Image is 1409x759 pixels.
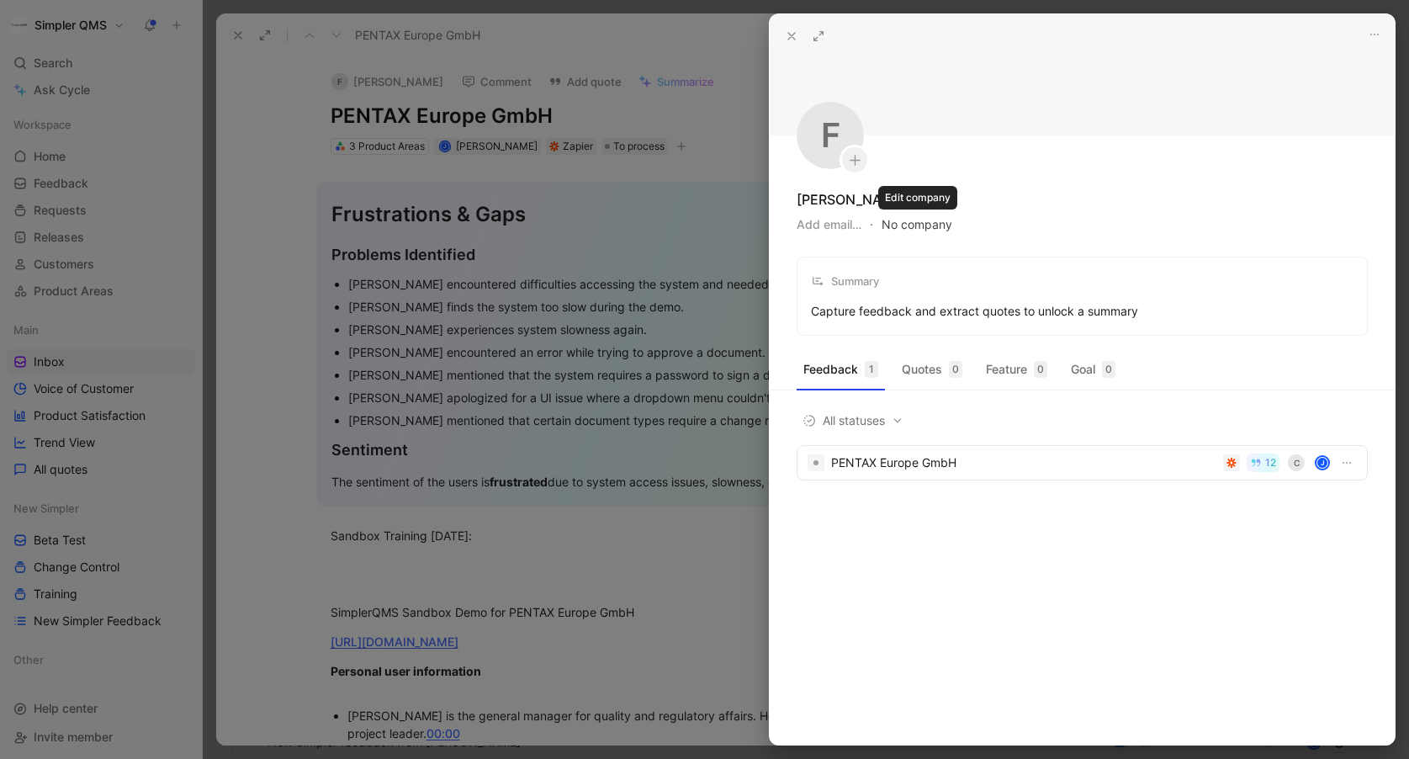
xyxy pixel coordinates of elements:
button: All statuses [797,410,909,432]
div: 0 [1034,361,1047,378]
div: 0 [1102,361,1115,378]
div: F [797,102,864,169]
div: 0 [949,361,962,378]
button: Quotes [895,356,969,383]
a: PENTAX Europe GmbH12cJ [797,445,1368,480]
span: All statuses [802,411,903,431]
button: Add email… [797,215,861,235]
button: Feedback [797,356,885,383]
div: Summary [811,271,879,291]
button: No company [882,213,952,236]
div: 1 [865,361,878,378]
span: 12 [1265,458,1276,468]
div: Capture feedback and extract quotes to unlock a summary [811,301,1138,321]
div: PENTAX Europe GmbH [831,453,1216,473]
button: 12 [1247,454,1279,472]
button: Feature [979,356,1054,383]
div: [PERSON_NAME] [797,189,907,210]
div: J [1316,457,1328,469]
button: Goal [1064,356,1122,383]
div: c [1288,454,1305,471]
